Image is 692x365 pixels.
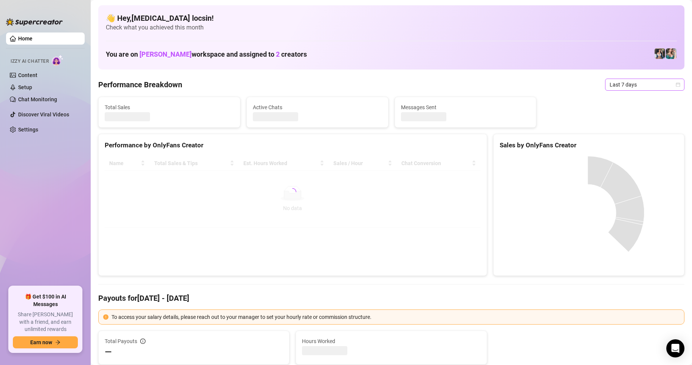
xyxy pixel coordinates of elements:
span: Total Payouts [105,337,137,345]
h4: Payouts for [DATE] - [DATE] [98,293,684,303]
img: Katy [655,48,665,59]
div: Sales by OnlyFans Creator [500,140,678,150]
img: Zaddy [666,48,677,59]
span: 🎁 Get $100 in AI Messages [13,293,78,308]
span: Share [PERSON_NAME] with a friend, and earn unlimited rewards [13,311,78,333]
span: 2 [276,50,280,58]
h4: 👋 Hey, [MEDICAL_DATA] locsin ! [106,13,677,23]
span: info-circle [140,339,146,344]
span: Izzy AI Chatter [11,58,49,65]
span: Hours Worked [302,337,480,345]
img: AI Chatter [52,55,63,66]
a: Home [18,36,33,42]
span: Last 7 days [610,79,680,90]
button: Earn nowarrow-right [13,336,78,348]
span: Check what you achieved this month [106,23,677,32]
h1: You are on workspace and assigned to creators [106,50,307,59]
a: Setup [18,84,32,90]
a: Content [18,72,37,78]
div: To access your salary details, please reach out to your manager to set your hourly rate or commis... [111,313,680,321]
span: — [105,346,112,358]
span: Messages Sent [401,103,530,111]
div: Performance by OnlyFans Creator [105,140,481,150]
span: Active Chats [253,103,382,111]
span: calendar [676,82,680,87]
a: Settings [18,127,38,133]
a: Discover Viral Videos [18,111,69,118]
div: Open Intercom Messenger [666,339,684,357]
span: Total Sales [105,103,234,111]
span: arrow-right [55,340,60,345]
span: exclamation-circle [103,314,108,320]
span: loading [289,188,296,196]
h4: Performance Breakdown [98,79,182,90]
img: logo-BBDzfeDw.svg [6,18,63,26]
a: Chat Monitoring [18,96,57,102]
span: Earn now [30,339,52,345]
span: [PERSON_NAME] [139,50,192,58]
